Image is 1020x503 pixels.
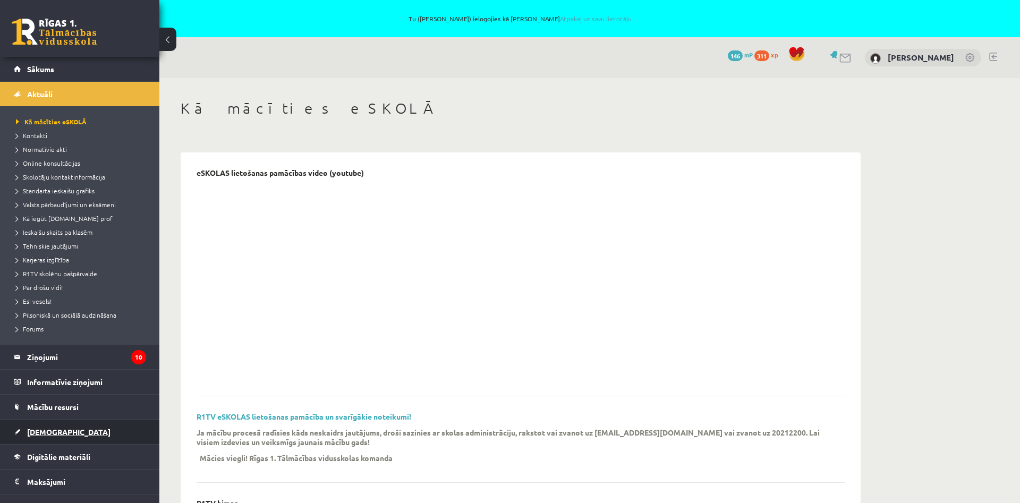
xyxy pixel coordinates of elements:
[14,370,146,394] a: Informatīvie ziņojumi
[16,283,149,292] a: Par drošu vidi!
[197,412,411,421] a: R1TV eSKOLAS lietošanas pamācība un svarīgākie noteikumi!
[16,186,95,195] span: Standarta ieskaišu grafiks
[16,227,149,237] a: Ieskaišu skaits pa klasēm
[771,50,778,59] span: xp
[754,50,783,59] a: 311 xp
[16,173,105,181] span: Skolotāju kontaktinformācija
[16,131,149,140] a: Kontakti
[181,99,861,117] h1: Kā mācīties eSKOLĀ
[14,445,146,469] a: Digitālie materiāli
[14,470,146,494] a: Maksājumi
[16,228,92,236] span: Ieskaišu skaits pa klasēm
[16,200,149,209] a: Valsts pārbaudījumi un eksāmeni
[728,50,743,61] span: 146
[131,350,146,364] i: 10
[888,52,954,63] a: [PERSON_NAME]
[16,117,87,126] span: Kā mācīties eSKOLĀ
[200,453,248,463] p: Mācies viegli!
[197,168,364,177] p: eSKOLAS lietošanas pamācības video (youtube)
[16,310,149,320] a: Pilsoniskā un sociālā audzināšana
[14,82,146,106] a: Aktuāli
[16,144,149,154] a: Normatīvie akti
[16,255,69,264] span: Karjeras izglītība
[122,15,918,22] span: Tu ([PERSON_NAME]) ielogojies kā [PERSON_NAME]
[16,269,97,278] span: R1TV skolēnu pašpārvalde
[16,241,149,251] a: Tehniskie jautājumi
[560,14,632,23] a: Atpakaļ uz savu lietotāju
[16,117,149,126] a: Kā mācīties eSKOLĀ
[744,50,753,59] span: mP
[27,64,54,74] span: Sākums
[27,452,90,462] span: Digitālie materiāli
[16,255,149,265] a: Karjeras izglītība
[16,131,47,140] span: Kontakti
[27,345,146,369] legend: Ziņojumi
[16,311,116,319] span: Pilsoniskā un sociālā audzināšana
[27,427,110,437] span: [DEMOGRAPHIC_DATA]
[728,50,753,59] a: 146 mP
[16,186,149,195] a: Standarta ieskaišu grafiks
[197,428,829,447] p: Ja mācību procesā radīsies kāds neskaidrs jautājums, droši sazinies ar skolas administrāciju, rak...
[870,53,881,64] img: Laura Kallase
[16,158,149,168] a: Online konsultācijas
[27,402,79,412] span: Mācību resursi
[16,214,113,223] span: Kā iegūt [DOMAIN_NAME] prof
[16,145,67,154] span: Normatīvie akti
[14,395,146,419] a: Mācību resursi
[16,172,149,182] a: Skolotāju kontaktinformācija
[14,345,146,369] a: Ziņojumi10
[16,325,44,333] span: Forums
[27,470,146,494] legend: Maksājumi
[16,200,116,209] span: Valsts pārbaudījumi un eksāmeni
[754,50,769,61] span: 311
[16,283,63,292] span: Par drošu vidi!
[16,297,52,305] span: Esi vesels!
[16,242,78,250] span: Tehniskie jautājumi
[16,214,149,223] a: Kā iegūt [DOMAIN_NAME] prof
[16,324,149,334] a: Forums
[14,57,146,81] a: Sākums
[27,89,53,99] span: Aktuāli
[16,296,149,306] a: Esi vesels!
[14,420,146,444] a: [DEMOGRAPHIC_DATA]
[12,19,97,45] a: Rīgas 1. Tālmācības vidusskola
[27,370,146,394] legend: Informatīvie ziņojumi
[16,269,149,278] a: R1TV skolēnu pašpārvalde
[249,453,393,463] p: Rīgas 1. Tālmācības vidusskolas komanda
[16,159,80,167] span: Online konsultācijas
